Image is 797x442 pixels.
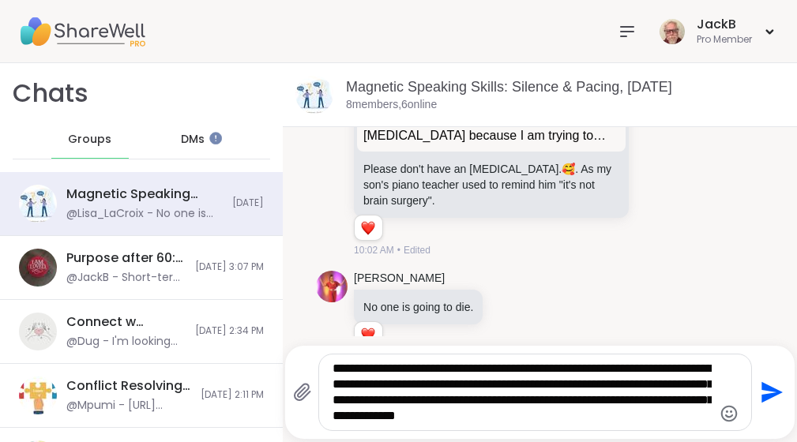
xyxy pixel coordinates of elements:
h1: Chats [13,76,88,111]
iframe: Spotlight [209,132,222,144]
span: • [397,243,400,257]
span: 🥰 [562,163,575,175]
div: Purpose after 60: Turning Vision into Action, [DATE] [66,249,186,267]
button: Reactions: love [359,328,376,341]
span: DMs [181,132,205,148]
a: Magnetic Speaking Skills: Silence & Pacing, [DATE] [346,79,672,95]
p: Please don't have an [MEDICAL_DATA]. . As my son's piano teacher used to remind him "it's not bra... [363,161,619,208]
img: Purpose after 60: Turning Vision into Action, Sep 11 [19,249,57,287]
button: Emoji picker [720,404,739,423]
span: 10:02 AM [354,243,394,257]
div: @Mpumi - [URL][DOMAIN_NAME] [66,398,191,414]
div: Reaction list [355,215,382,241]
img: ShareWell Nav Logo [19,4,145,59]
span: Groups [68,132,111,148]
span: [DATE] 3:07 PM [195,260,264,274]
span: [DATE] 2:11 PM [201,388,264,402]
a: [PERSON_NAME] [354,271,445,287]
span: Edited [404,243,430,257]
p: 8 members, 6 online [346,97,437,113]
img: https://sharewell-space-live.sfo3.digitaloceanspaces.com/user-generated/a5ec78fb-80d1-4d5c-bc9f-1... [316,271,348,302]
span: [DATE] [232,197,264,210]
span: [DATE] 2:34 PM [195,324,264,338]
textarea: Type your message [333,361,712,424]
div: Conflict Resolving Communication, [DATE] [66,377,191,395]
div: @Lisa_LaCroix - No one is going to die. [66,206,223,222]
div: @Dug - I'm looking for a woman with genuine burning desire who will fit in my frame and be a comp... [66,334,186,350]
div: JackB [697,16,752,33]
img: Magnetic Speaking Skills: Silence & Pacing, Sep 11 [19,185,57,223]
img: Magnetic Speaking Skills: Silence & Pacing, Sep 11 [295,76,333,114]
img: Conflict Resolving Communication, Sep 10 [19,376,57,414]
div: Connect w Confidence: 💕 Online Dating 💕, [DATE] [66,313,186,331]
button: Send [752,375,788,410]
div: @JackB - Short-term SMART Goals: A.9. Exercise at the gym at least five times every two weeks. B.... [66,270,186,286]
img: Connect w Confidence: 💕 Online Dating 💕, Sep 10 [19,313,57,350]
p: No one is going to die. [363,299,473,315]
div: Reaction list [355,322,382,347]
div: Pro Member [697,33,752,47]
img: JackB [660,19,685,44]
div: Magnetic Speaking Skills: Silence & Pacing, [DATE] [66,185,223,203]
button: Reactions: love [359,222,376,234]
